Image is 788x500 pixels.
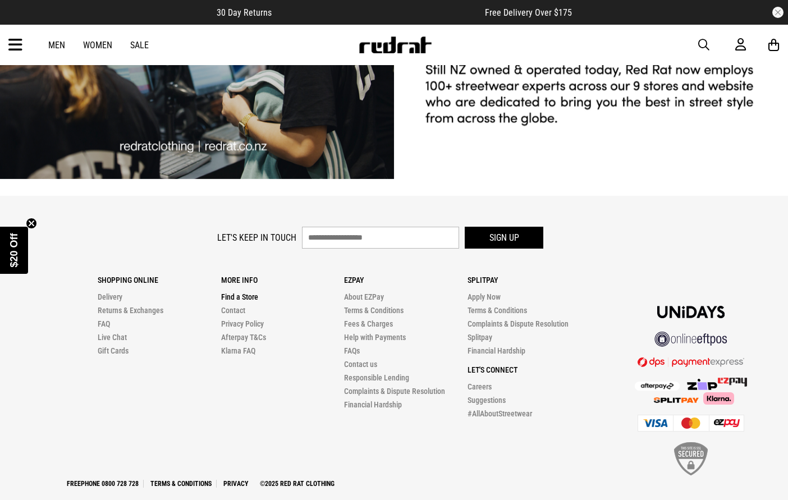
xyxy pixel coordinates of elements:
button: Sign up [465,227,543,249]
p: Shopping Online [98,276,221,285]
a: FAQs [344,346,360,355]
a: Terms & Conditions [468,306,527,315]
a: Apply Now [468,292,501,301]
a: Contact us [344,360,377,369]
a: About EZPay [344,292,384,301]
a: Help with Payments [344,333,406,342]
a: Fees & Charges [344,319,393,328]
a: Live Chat [98,333,127,342]
a: Financial Hardship [344,400,402,409]
img: online eftpos [654,332,727,347]
a: Splitpay [468,333,492,342]
button: Open LiveChat chat widget [9,4,43,38]
a: Find a Store [221,292,258,301]
a: Careers [468,382,492,391]
img: Afterpay [635,382,680,391]
img: SSL [674,442,708,475]
a: Financial Hardship [468,346,525,355]
img: DPS [638,357,744,367]
a: Suggestions [468,396,506,405]
span: $20 Off [8,233,20,267]
img: Splitpay [654,397,699,403]
img: Klarna [699,392,734,405]
img: Zip [686,379,718,390]
a: Responsible Lending [344,373,409,382]
a: Gift Cards [98,346,129,355]
a: Privacy [219,480,253,488]
a: Terms & Conditions [146,480,217,488]
a: Terms & Conditions [344,306,404,315]
img: Unidays [657,306,725,318]
a: ©2025 Red Rat Clothing [255,480,339,488]
img: Cards [638,415,744,432]
a: Women [83,40,112,51]
a: Returns & Exchanges [98,306,163,315]
a: Sale [130,40,149,51]
p: Let's Connect [468,365,591,374]
iframe: Customer reviews powered by Trustpilot [294,7,462,18]
a: Klarna FAQ [221,346,255,355]
span: 30 Day Returns [217,7,272,18]
img: Splitpay [718,378,747,387]
a: Delivery [98,292,122,301]
label: Let's keep in touch [217,232,296,243]
a: FAQ [98,319,110,328]
span: Free Delivery Over $175 [485,7,572,18]
a: Privacy Policy [221,319,264,328]
a: Contact [221,306,245,315]
a: Freephone 0800 728 728 [62,480,144,488]
a: Afterpay T&Cs [221,333,266,342]
a: Men [48,40,65,51]
p: Splitpay [468,276,591,285]
a: #AllAboutStreetwear [468,409,532,418]
a: Complaints & Dispute Resolution [468,319,569,328]
p: More Info [221,276,345,285]
a: Complaints & Dispute Resolution [344,387,445,396]
p: Ezpay [344,276,468,285]
img: Redrat logo [358,36,432,53]
button: Close teaser [26,218,37,229]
